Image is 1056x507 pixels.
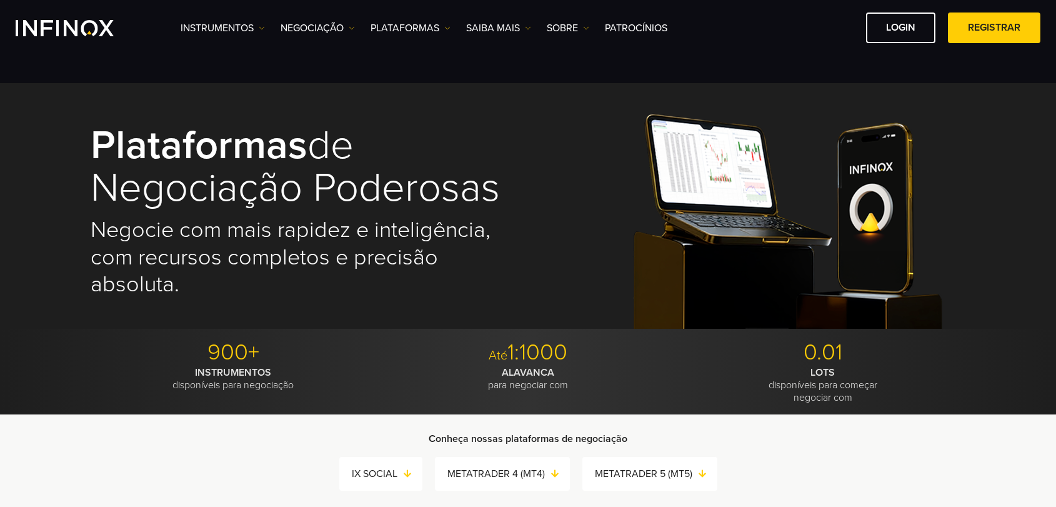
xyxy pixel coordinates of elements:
h2: Negocie com mais rapidez e inteligência, com recursos completos e precisão absoluta. [91,216,511,299]
p: 900+ [91,339,376,366]
p: disponíveis para começar negociar com [680,366,965,404]
a: METATRADER 5 (MT5) [595,465,717,483]
strong: ALAVANCA [502,366,554,379]
a: INFINOX Logo [16,20,143,36]
a: METATRADER 4 (MT4) [447,465,570,483]
strong: LOTS [810,366,835,379]
h1: de negociação poderosas [91,124,511,210]
span: Até [489,348,507,363]
a: Patrocínios [605,21,667,36]
a: NEGOCIAÇÃO [281,21,355,36]
a: IX SOCIAL [352,465,422,483]
p: 0.01 [680,339,965,366]
p: para negociar com [386,366,671,391]
a: Login [866,13,935,43]
a: Instrumentos [181,21,265,36]
a: Registrar [948,13,1040,43]
a: PLATAFORMAS [371,21,451,36]
strong: Conheça nossas plataformas de negociação [429,433,627,445]
strong: Plataformas [91,121,307,170]
a: SOBRE [547,21,589,36]
p: 1:1000 [386,339,671,366]
strong: INSTRUMENTOS [195,366,271,379]
a: Saiba mais [466,21,531,36]
p: disponíveis para negociação [91,366,376,391]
